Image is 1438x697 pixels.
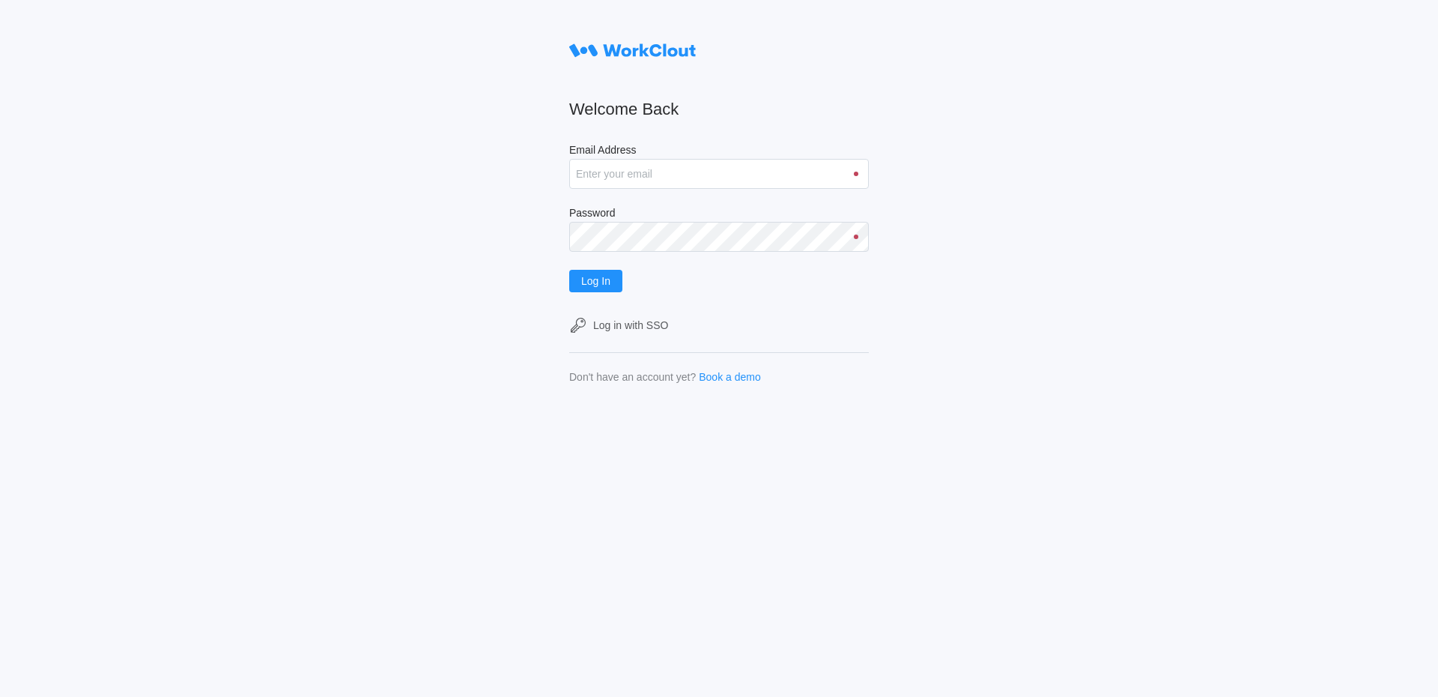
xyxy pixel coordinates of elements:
[569,270,622,292] button: Log In
[593,319,668,331] div: Log in with SSO
[569,316,869,334] a: Log in with SSO
[569,207,869,222] label: Password
[569,99,869,120] h2: Welcome Back
[569,159,869,189] input: Enter your email
[569,144,869,159] label: Email Address
[699,371,761,383] a: Book a demo
[581,276,610,286] span: Log In
[569,371,696,383] div: Don't have an account yet?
